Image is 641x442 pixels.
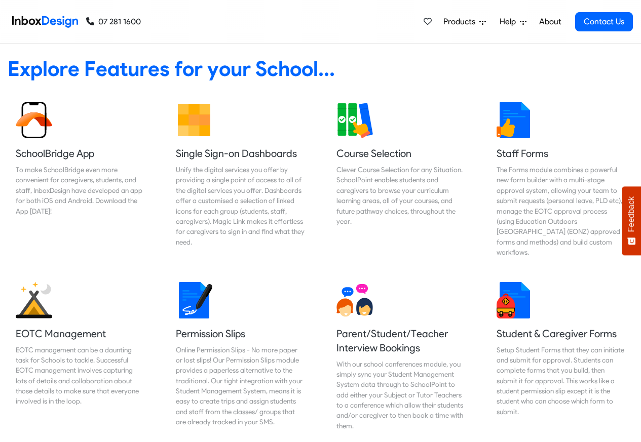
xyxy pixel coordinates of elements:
a: Permission Slips Online Permission Slips - No more paper or lost slips! ​Our Permission Slips mod... [168,274,313,439]
a: SchoolBridge App To make SchoolBridge even more convenient for caregivers, students, and staff, I... [8,94,153,266]
heading: Explore Features for your School... [8,56,633,82]
a: Help [496,12,531,32]
div: With our school conferences module, you simply sync your Student Management System data through t... [336,359,465,431]
img: 2022_01_13_icon_student_form.svg [497,282,533,318]
a: Parent/Student/Teacher Interview Bookings With our school conferences module, you simply sync you... [328,274,473,439]
span: Help [500,16,520,28]
a: Contact Us [575,12,633,31]
a: Course Selection Clever Course Selection for any Situation. SchoolPoint enables students and care... [328,94,473,266]
div: Unify the digital services you offer by providing a single point of access to all of the digital ... [176,165,305,247]
img: 2022_01_13_icon_thumbsup.svg [497,102,533,138]
h5: EOTC Management [16,327,144,341]
div: Setup Student Forms that they can initiate and submit for approval. Students can complete forms t... [497,345,625,417]
a: Products [439,12,490,32]
h5: Student & Caregiver Forms [497,327,625,341]
h5: Parent/Student/Teacher Interview Bookings [336,327,465,355]
h5: Single Sign-on Dashboards [176,146,305,160]
img: 2022_01_13_icon_sb_app.svg [16,102,52,138]
h5: Course Selection [336,146,465,160]
a: EOTC Management EOTC management can be a daunting task for Schools to tackle. Successful EOTC man... [8,274,153,439]
button: Feedback - Show survey [622,186,641,255]
div: The Forms module combines a powerful new form builder with a multi-stage approval system, allowin... [497,165,625,258]
a: Student & Caregiver Forms Setup Student Forms that they can initiate and submit for approval. Stu... [488,274,633,439]
a: Staff Forms The Forms module combines a powerful new form builder with a multi-stage approval sys... [488,94,633,266]
div: To make SchoolBridge even more convenient for caregivers, students, and staff, InboxDesign have d... [16,165,144,216]
a: About [536,12,564,32]
img: 2022_01_13_icon_grid.svg [176,102,212,138]
img: 2022_01_25_icon_eonz.svg [16,282,52,318]
img: 2022_01_13_icon_conversation.svg [336,282,373,318]
h5: Permission Slips [176,327,305,341]
h5: SchoolBridge App [16,146,144,160]
img: 2022_01_13_icon_course_selection.svg [336,102,373,138]
div: Online Permission Slips - No more paper or lost slips! ​Our Permission Slips module provides a pa... [176,345,305,427]
span: Feedback [627,196,636,232]
div: EOTC management can be a daunting task for Schools to tackle. Successful EOTC management involves... [16,345,144,407]
span: Products [443,16,479,28]
h5: Staff Forms [497,146,625,160]
img: 2022_01_18_icon_signature.svg [176,282,212,318]
div: Clever Course Selection for any Situation. SchoolPoint enables students and caregivers to browse ... [336,165,465,226]
a: 07 281 1600 [86,16,141,28]
a: Single Sign-on Dashboards Unify the digital services you offer by providing a single point of acc... [168,94,313,266]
